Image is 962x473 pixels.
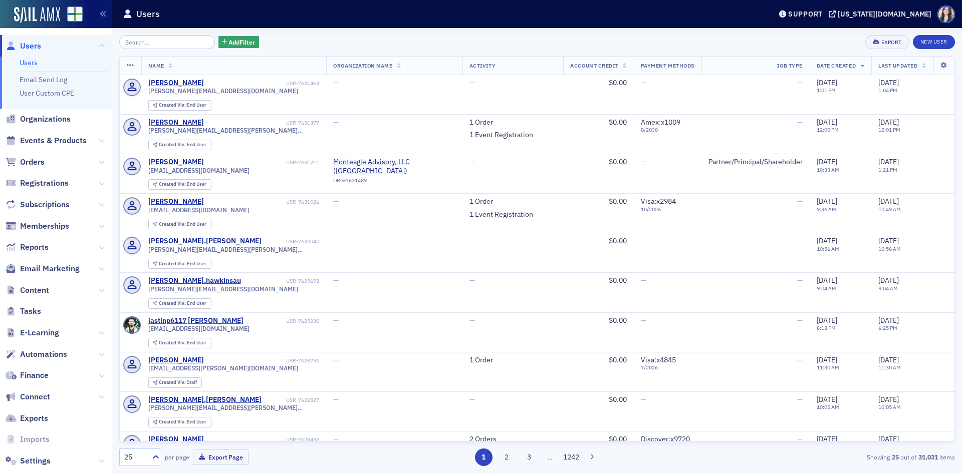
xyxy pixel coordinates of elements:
time: 11:30 AM [878,364,901,371]
span: E-Learning [20,327,59,338]
span: — [469,316,475,325]
span: — [333,355,339,364]
span: Registrations [20,178,69,189]
div: [PERSON_NAME].hawkinsau [148,276,241,285]
span: [PERSON_NAME][EMAIL_ADDRESS][PERSON_NAME][DOMAIN_NAME] [148,127,320,134]
span: Content [20,285,49,296]
button: [US_STATE][DOMAIN_NAME] [829,11,935,18]
div: Created Via: End User [148,179,211,190]
img: SailAMX [14,7,60,23]
span: [DATE] [817,78,837,87]
button: 2 [498,448,515,466]
span: Created Via : [159,221,187,227]
span: — [641,236,646,245]
button: Export [865,35,909,49]
span: Created Via : [159,260,187,267]
span: [DATE] [878,395,899,404]
span: [DATE] [878,355,899,364]
span: 8 / 2030 [641,127,694,133]
time: 12:01 PM [878,126,900,133]
time: 1:21 PM [878,166,897,173]
span: [EMAIL_ADDRESS][DOMAIN_NAME] [148,325,250,332]
span: [EMAIL_ADDRESS][DOMAIN_NAME] [148,206,250,214]
div: USR-7628498 [205,436,319,443]
span: Discover : x9720 [641,434,690,443]
span: Created Via : [159,418,187,425]
a: View Homepage [60,7,83,24]
span: — [469,276,475,285]
time: 6:25 PM [878,324,897,331]
a: [PERSON_NAME].[PERSON_NAME] [148,395,262,404]
span: — [797,276,803,285]
span: [DATE] [878,118,899,127]
span: Created Via : [159,141,187,148]
span: [PERSON_NAME][EMAIL_ADDRESS][PERSON_NAME][DOMAIN_NAME][US_STATE] [148,246,320,253]
div: [PERSON_NAME].[PERSON_NAME] [148,237,262,246]
time: 6:18 PM [817,324,836,331]
span: [DATE] [878,78,899,87]
span: [PERSON_NAME][EMAIL_ADDRESS][DOMAIN_NAME] [148,285,298,293]
a: Subscriptions [6,199,70,210]
a: E-Learning [6,327,59,338]
time: 12:00 PM [817,126,839,133]
time: 10:05 AM [817,403,839,410]
span: 10 / 2026 [641,206,694,213]
div: USR-7631211 [205,159,319,166]
span: — [333,316,339,325]
div: End User [159,419,206,425]
span: — [469,157,475,166]
span: — [469,78,475,87]
span: [DATE] [817,316,837,325]
span: Organization Name [333,62,392,69]
button: AddFilter [218,36,260,49]
time: 10:33 AM [817,166,839,173]
a: Monteagle Advisory, LLC ([GEOGRAPHIC_DATA]) [333,158,455,175]
div: Created Via: Staff [148,377,202,388]
span: Created Via : [159,379,187,385]
span: Payment Methods [641,62,694,69]
div: USR-7628796 [205,357,319,364]
a: 1 Order [469,197,493,206]
div: USR-7631026 [205,199,319,205]
input: Search… [119,35,215,49]
span: Last Updated [878,62,917,69]
a: [PERSON_NAME] [148,356,204,365]
span: … [543,452,557,461]
div: End User [159,142,206,148]
span: [PERSON_NAME][EMAIL_ADDRESS][PERSON_NAME][DOMAIN_NAME] [148,404,320,411]
span: Exports [20,413,48,424]
span: Orders [20,157,45,168]
span: $0.00 [609,316,627,325]
div: End User [159,261,206,267]
a: User Custom CPE [20,89,74,98]
a: [PERSON_NAME] [148,79,204,88]
span: [DATE] [817,434,837,443]
div: Partner/Principal/Shareholder [708,158,803,167]
a: Tasks [6,306,41,317]
time: 9:04 AM [817,285,836,292]
div: 25 [124,452,146,462]
a: 1 Order [469,118,493,127]
a: Registrations [6,178,69,189]
span: $0.00 [609,434,627,443]
a: Connect [6,391,50,402]
span: [DATE] [878,197,899,206]
span: Created Via : [159,339,187,346]
span: Created Via : [159,300,187,306]
a: Imports [6,434,50,445]
div: USR-7631377 [205,120,319,126]
span: — [641,157,646,166]
a: Memberships [6,221,69,232]
span: Monteagle Advisory, LLC (Birmingham) [333,158,455,175]
a: Orders [6,157,45,168]
a: 1 Event Registration [469,131,533,140]
span: Activity [469,62,496,69]
div: Created Via: End User [148,259,211,269]
span: [DATE] [878,236,899,245]
time: 1:01 PM [817,87,836,94]
time: 11:30 AM [817,364,839,371]
span: Tasks [20,306,41,317]
a: jastinp6117 [PERSON_NAME] [148,316,244,325]
span: — [797,197,803,206]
